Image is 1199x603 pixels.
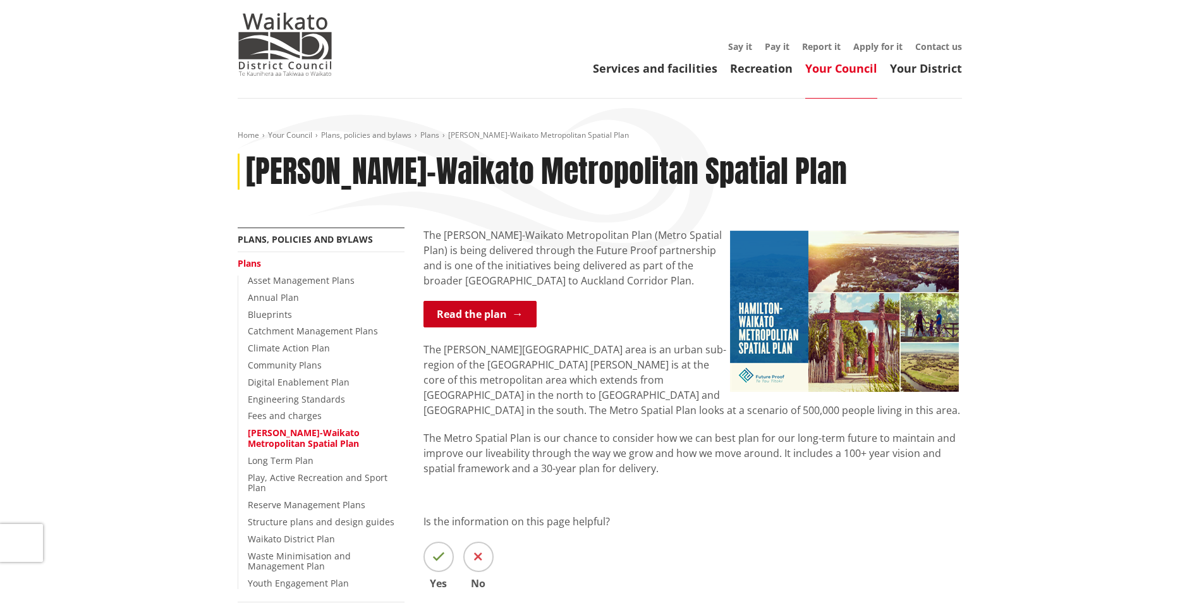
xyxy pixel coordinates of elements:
a: Blueprints [248,308,292,320]
a: Community Plans [248,359,322,371]
nav: breadcrumb [238,130,962,141]
a: Plans, policies and bylaws [321,130,411,140]
a: Structure plans and design guides [248,516,394,528]
p: Is the information on this page helpful? [423,514,962,529]
p: The [PERSON_NAME][GEOGRAPHIC_DATA] area is an urban sub-region of the [GEOGRAPHIC_DATA] [PERSON_N... [423,342,962,418]
span: [PERSON_NAME]-Waikato Metropolitan Spatial Plan [448,130,629,140]
a: Fees and charges [248,410,322,422]
a: Reserve Management Plans [248,499,365,511]
a: Catchment Management Plans [248,325,378,337]
a: Say it [728,40,752,52]
a: Climate Action Plan [248,342,330,354]
a: Apply for it [853,40,903,52]
a: Plans [420,130,439,140]
a: Your District [890,61,962,76]
a: Asset Management Plans [248,274,355,286]
a: Long Term Plan [248,454,313,466]
a: Plans [238,257,261,269]
a: Read the plan [423,301,537,327]
a: Recreation [730,61,793,76]
a: Annual Plan [248,291,299,303]
span: Yes [423,578,454,588]
a: Home [238,130,259,140]
iframe: Messenger Launcher [1141,550,1186,595]
a: Play, Active Recreation and Sport Plan [248,472,387,494]
a: Services and facilities [593,61,717,76]
a: Plans, policies and bylaws [238,233,373,245]
img: Hamilton-Waikato Metropolitan Spatial Plan [730,231,959,392]
a: Waste Minimisation and Management Plan [248,550,351,573]
a: Report it [802,40,841,52]
a: Pay it [765,40,789,52]
p: The Metro Spatial Plan is our chance to consider how we can best plan for our long-term future to... [423,430,962,476]
a: Youth Engagement Plan [248,577,349,589]
a: Contact us [915,40,962,52]
span: No [463,578,494,588]
a: Your Council [805,61,877,76]
a: Digital Enablement Plan [248,376,350,388]
h1: [PERSON_NAME]-Waikato Metropolitan Spatial Plan [246,154,847,190]
img: Waikato District Council - Te Kaunihera aa Takiwaa o Waikato [238,13,332,76]
a: Waikato District Plan [248,533,335,545]
a: [PERSON_NAME]-Waikato Metropolitan Spatial Plan [248,427,360,449]
a: Your Council [268,130,312,140]
p: The [PERSON_NAME]-Waikato Metropolitan Plan (Metro Spatial Plan) is being delivered through the F... [423,228,962,288]
a: Engineering Standards [248,393,345,405]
